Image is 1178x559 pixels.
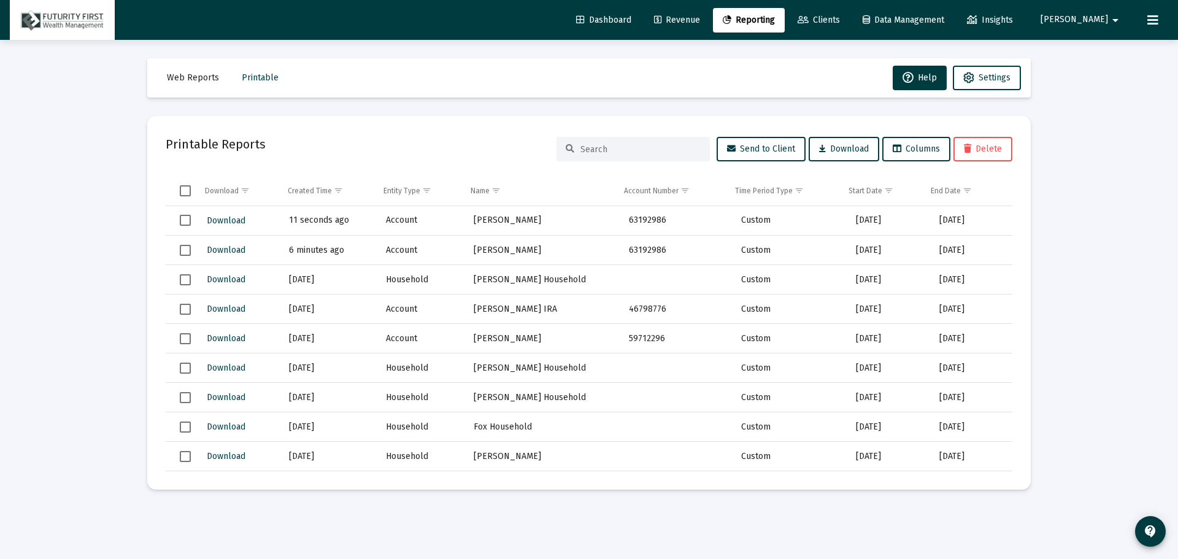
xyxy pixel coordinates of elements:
[465,383,620,412] td: [PERSON_NAME] Household
[733,412,847,442] td: Custom
[644,8,710,33] a: Revenue
[580,144,701,155] input: Search
[207,245,245,255] span: Download
[196,176,279,206] td: Column Download
[465,412,620,442] td: Fox Household
[180,245,191,256] div: Select row
[931,186,961,196] div: End Date
[377,324,465,353] td: Account
[462,176,615,206] td: Column Name
[819,144,869,154] span: Download
[206,271,247,288] button: Download
[847,324,931,353] td: [DATE]
[931,295,1012,324] td: [DATE]
[241,186,250,195] span: Show filter options for column 'Download'
[207,363,245,373] span: Download
[180,451,191,462] div: Select row
[207,215,245,226] span: Download
[166,134,266,154] h2: Printable Reports
[377,353,465,383] td: Household
[180,215,191,226] div: Select row
[465,206,620,236] td: [PERSON_NAME]
[180,422,191,433] div: Select row
[465,265,620,295] td: [PERSON_NAME] Household
[931,265,1012,295] td: [DATE]
[166,176,1012,471] div: Data grid
[847,383,931,412] td: [DATE]
[620,206,733,236] td: 63192986
[735,186,793,196] div: Time Period Type
[280,442,377,471] td: [DATE]
[465,324,620,353] td: [PERSON_NAME]
[733,206,847,236] td: Custom
[206,388,247,406] button: Download
[207,422,245,432] span: Download
[847,206,931,236] td: [DATE]
[931,471,1012,501] td: [DATE]
[383,186,420,196] div: Entity Type
[566,8,641,33] a: Dashboard
[931,412,1012,442] td: [DATE]
[205,186,239,196] div: Download
[207,274,245,285] span: Download
[931,383,1012,412] td: [DATE]
[884,186,893,195] span: Show filter options for column 'Start Date'
[157,66,229,90] button: Web Reports
[620,236,733,265] td: 63192986
[727,144,795,154] span: Send to Client
[375,176,462,206] td: Column Entity Type
[207,392,245,403] span: Download
[654,15,700,25] span: Revenue
[847,412,931,442] td: [DATE]
[788,8,850,33] a: Clients
[733,383,847,412] td: Custom
[377,412,465,442] td: Household
[471,186,490,196] div: Name
[206,447,247,465] button: Download
[922,176,1003,206] td: Column End Date
[377,265,465,295] td: Household
[733,471,847,501] td: Custom
[206,359,247,377] button: Download
[465,442,620,471] td: [PERSON_NAME]
[680,186,690,195] span: Show filter options for column 'Account Number'
[288,186,332,196] div: Created Time
[180,333,191,344] div: Select row
[280,383,377,412] td: [DATE]
[733,324,847,353] td: Custom
[967,15,1013,25] span: Insights
[207,333,245,344] span: Download
[809,137,879,161] button: Download
[465,471,620,501] td: [PERSON_NAME] [DATE]
[795,186,804,195] span: Show filter options for column 'Time Period Type'
[206,212,247,229] button: Download
[280,353,377,383] td: [DATE]
[620,324,733,353] td: 59712296
[180,274,191,285] div: Select row
[847,471,931,501] td: [DATE]
[422,186,431,195] span: Show filter options for column 'Entity Type'
[206,330,247,347] button: Download
[979,72,1011,83] span: Settings
[1108,8,1123,33] mat-icon: arrow_drop_down
[713,8,785,33] a: Reporting
[377,236,465,265] td: Account
[180,392,191,403] div: Select row
[863,15,944,25] span: Data Management
[180,185,191,196] div: Select all
[279,176,375,206] td: Column Created Time
[624,186,679,196] div: Account Number
[615,176,726,206] td: Column Account Number
[377,383,465,412] td: Household
[847,353,931,383] td: [DATE]
[893,144,940,154] span: Columns
[19,8,106,33] img: Dashboard
[957,8,1023,33] a: Insights
[847,442,931,471] td: [DATE]
[280,295,377,324] td: [DATE]
[847,295,931,324] td: [DATE]
[207,304,245,314] span: Download
[733,353,847,383] td: Custom
[377,295,465,324] td: Account
[953,137,1012,161] button: Delete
